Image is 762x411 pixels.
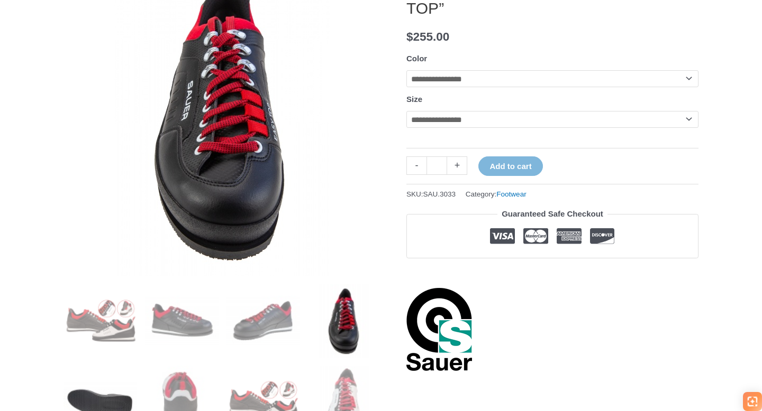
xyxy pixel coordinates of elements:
img: SAUER Pistol Shoes "EASY TOP" - Image 3 [226,284,300,358]
legend: Guaranteed Safe Checkout [497,207,607,221]
span: SAU.3033 [423,190,456,198]
a: Footwear [496,190,526,198]
img: SAUER Pistol Shoes "EASY TOP" - Image 4 [307,284,381,358]
iframe: Customer reviews powered by Trustpilot [406,266,698,279]
img: SAUER Pistol Shoes "EASY TOP" - Image 2 [145,284,219,358]
label: Color [406,54,427,63]
button: Add to cart [478,156,542,176]
bdi: 255.00 [406,30,449,43]
label: Size [406,95,422,104]
a: Sauer Shooting Sportswear [406,287,473,371]
span: $ [406,30,413,43]
input: Product quantity [427,156,447,175]
a: - [406,156,427,175]
a: + [447,156,467,175]
span: Category: [466,188,527,201]
span: SKU: [406,188,456,201]
img: SAUER Pistol Shoes "EASY TOP" [63,284,137,358]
